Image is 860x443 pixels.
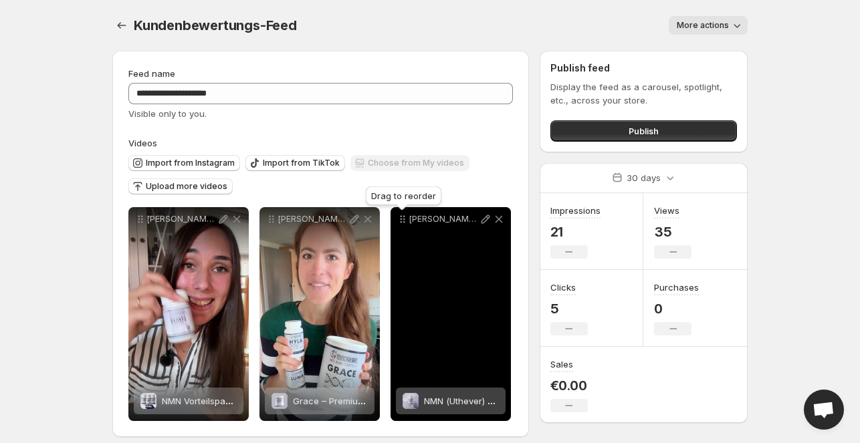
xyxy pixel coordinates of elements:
span: NMN Vorteilspack NAD+ Booster [162,396,297,406]
span: Feed name [128,68,175,79]
a: Open chat [804,390,844,430]
span: NMN (Uthever) Kapseln [424,396,521,406]
button: Import from Instagram [128,155,240,171]
h2: Publish feed [550,61,737,75]
button: Import from TikTok [245,155,345,171]
h3: Sales [550,357,573,371]
p: 0 [654,301,699,317]
div: [PERSON_NAME]-BewertungNMN Vorteilspack NAD+ BoosterNMN Vorteilspack NAD+ Booster [128,207,249,421]
p: Display the feed as a carousel, spotlight, etc., across your store. [550,80,737,107]
p: 35 [654,224,691,240]
span: Kundenbewertungs-Feed [134,17,297,33]
button: Settings [112,16,131,35]
span: Grace – Premium Kollagen [PERSON_NAME] (Verisol® B) [293,396,524,406]
img: NMN Vorteilspack NAD+ Booster [140,393,156,409]
button: More actions [669,16,748,35]
p: [PERSON_NAME]-Bewertung [278,214,348,225]
span: Import from Instagram [146,158,235,168]
p: [PERSON_NAME]-Bewertung [147,214,217,225]
p: [PERSON_NAME]-Bewertung [409,214,479,225]
span: Visible only to you. [128,108,207,119]
p: 30 days [627,171,661,184]
span: Publish [629,124,659,138]
p: 21 [550,224,601,240]
button: Publish [550,120,737,142]
img: NMN (Uthever) Kapseln [403,393,419,409]
span: Import from TikTok [263,158,340,168]
p: €0.00 [550,378,588,394]
span: Videos [128,138,157,148]
span: Upload more videos [146,181,227,192]
div: [PERSON_NAME]-BewertungNMN (Uthever) KapselnNMN (Uthever) Kapseln [391,207,511,421]
h3: Clicks [550,281,576,294]
h3: Impressions [550,204,601,217]
div: [PERSON_NAME]-BewertungGrace – Premium Kollagen Pulver (Verisol® B)Grace – Premium Kollagen [PERS... [259,207,380,421]
h3: Views [654,204,679,217]
p: 5 [550,301,588,317]
h3: Purchases [654,281,699,294]
button: Upload more videos [128,178,233,194]
img: Grace – Premium Kollagen Pulver (Verisol® B) [272,393,288,409]
span: More actions [677,20,729,31]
